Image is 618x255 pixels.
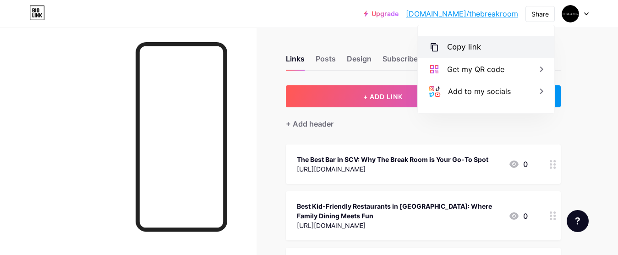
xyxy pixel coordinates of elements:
[531,9,549,19] div: Share
[509,211,528,222] div: 0
[363,93,403,100] span: + ADD LINK
[562,5,579,22] img: thebreakroom
[509,159,528,170] div: 0
[406,8,518,19] a: [DOMAIN_NAME]/thebreakroom
[297,221,501,230] div: [URL][DOMAIN_NAME]
[383,53,425,70] div: Subscribers
[447,64,504,75] div: Get my QR code
[364,10,399,17] a: Upgrade
[286,118,334,129] div: + Add header
[286,53,305,70] div: Links
[297,155,488,164] div: The Best Bar in SCV: Why The Break Room is Your Go-To Spot
[316,53,336,70] div: Posts
[347,53,372,70] div: Design
[286,85,481,107] button: + ADD LINK
[297,201,501,221] div: Best Kid-Friendly Restaurants in [GEOGRAPHIC_DATA]: Where Family Dining Meets Fun
[447,42,481,53] div: Copy link
[448,86,511,97] div: Add to my socials
[297,164,488,174] div: [URL][DOMAIN_NAME]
